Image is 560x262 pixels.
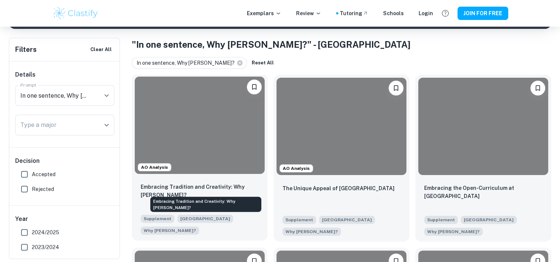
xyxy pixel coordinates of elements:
h1: "In one sentence, Why [PERSON_NAME]?" - [GEOGRAPHIC_DATA] [132,38,551,51]
span: Supplement [424,216,458,224]
button: Clear All [88,44,114,55]
span: In one sentence, Why Brown? [424,227,483,236]
h6: Details [15,70,114,79]
span: AO Analysis [138,164,171,171]
button: Help and Feedback [439,7,452,20]
span: 2024/2025 [32,228,59,236]
span: Supplement [141,215,174,223]
button: Reset All [250,57,276,68]
button: Please log in to bookmark exemplars [530,81,545,95]
p: The Unique Appeal of Brown University [282,184,395,192]
div: In one sentence, Why [PERSON_NAME]? [132,57,247,69]
span: 2023/2024 [32,243,59,251]
span: In one sentence, Why [PERSON_NAME]? [137,59,238,67]
button: Please log in to bookmark exemplars [247,80,262,94]
span: AO Analysis [280,165,313,172]
span: [GEOGRAPHIC_DATA] [461,216,517,224]
button: Open [101,90,112,101]
span: In one sentence, Why Brown? [141,226,199,235]
span: [GEOGRAPHIC_DATA] [319,216,375,224]
a: Tutoring [340,9,368,17]
a: Login [419,9,433,17]
h6: Filters [15,44,37,55]
span: Why [PERSON_NAME]? [285,228,338,235]
span: Why [PERSON_NAME]? [427,228,480,235]
a: AO AnalysisPlease log in to bookmark exemplarsThe Unique Appeal of Brown UniversitySupplement[GEO... [274,75,409,242]
p: Exemplars [247,9,281,17]
div: Embracing Tradition and Creativity: Why [PERSON_NAME]? [150,197,261,212]
a: Please log in to bookmark exemplarsEmbracing the Open-Curriculum at Brown UniversitySupplement[GE... [415,75,551,242]
p: Review [296,9,321,17]
span: Supplement [282,216,316,224]
span: Rejected [32,185,54,193]
p: Embracing Tradition and Creativity: Why Brown? [141,183,259,199]
span: [GEOGRAPHIC_DATA] [177,215,233,223]
span: In one sentence, Why Brown? [282,227,341,236]
button: JOIN FOR FREE [457,7,508,20]
h6: Decision [15,157,114,165]
p: Embracing the Open-Curriculum at Brown University [424,184,542,200]
span: Why [PERSON_NAME]? [144,227,196,234]
img: Clastify logo [52,6,99,21]
button: Open [101,120,112,130]
a: AO AnalysisPlease log in to bookmark exemplarsEmbracing Tradition and Creativity: Why Brown?Suppl... [132,75,268,242]
a: Schools [383,9,404,17]
button: Please log in to bookmark exemplars [389,81,403,95]
h6: Year [15,215,114,224]
span: Accepted [32,170,56,178]
label: Prompt [20,82,37,88]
